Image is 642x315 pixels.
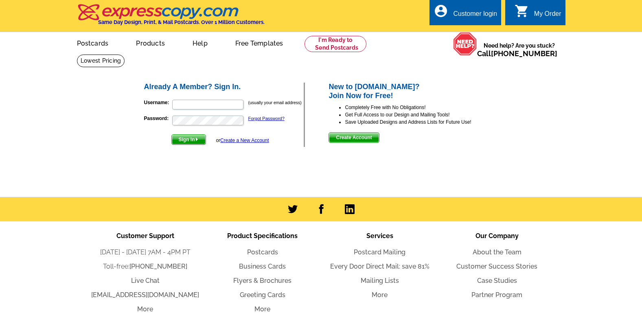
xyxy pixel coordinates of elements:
[473,248,521,256] a: About the Team
[247,248,278,256] a: Postcards
[254,305,270,313] a: More
[216,137,269,144] div: or
[475,232,519,240] span: Our Company
[98,19,265,25] h4: Same Day Design, Print, & Mail Postcards. Over 1 Million Customers.
[329,83,499,100] h2: New to [DOMAIN_NAME]? Join Now for Free!
[137,305,153,313] a: More
[372,291,388,299] a: More
[180,33,221,52] a: Help
[233,277,291,284] a: Flyers & Brochures
[477,49,557,58] span: Call
[345,104,499,111] li: Completely Free with No Obligations!
[240,291,285,299] a: Greeting Cards
[456,262,537,270] a: Customer Success Stories
[131,277,160,284] a: Live Chat
[116,232,174,240] span: Customer Support
[434,9,497,19] a: account_circle Customer login
[345,118,499,126] li: Save Uploaded Designs and Address Lists for Future Use!
[477,277,517,284] a: Case Studies
[144,99,171,106] label: Username:
[195,138,199,141] img: button-next-arrow-white.png
[87,262,204,271] li: Toll-free:
[248,100,302,105] small: (usually your email address)
[515,9,561,19] a: shopping_cart My Order
[77,10,265,25] a: Same Day Design, Print, & Mail Postcards. Over 1 Million Customers.
[172,135,206,144] span: Sign In
[471,291,522,299] a: Partner Program
[434,4,448,18] i: account_circle
[515,4,529,18] i: shopping_cart
[491,49,557,58] a: [PHONE_NUMBER]
[453,10,497,22] div: Customer login
[248,116,285,121] a: Forgot Password?
[91,291,199,299] a: [EMAIL_ADDRESS][DOMAIN_NAME]
[171,134,206,145] button: Sign In
[144,83,304,92] h2: Already A Member? Sign In.
[453,32,477,56] img: help
[534,10,561,22] div: My Order
[366,232,393,240] span: Services
[330,262,429,270] a: Every Door Direct Mail: save 81%
[64,33,122,52] a: Postcards
[222,33,296,52] a: Free Templates
[227,232,298,240] span: Product Specifications
[87,247,204,257] li: [DATE] - [DATE] 7AM - 4PM PT
[239,262,286,270] a: Business Cards
[329,132,379,143] button: Create Account
[144,115,171,122] label: Password:
[329,133,379,142] span: Create Account
[361,277,399,284] a: Mailing Lists
[354,248,405,256] a: Postcard Mailing
[123,33,178,52] a: Products
[477,42,561,58] span: Need help? Are you stuck?
[345,111,499,118] li: Get Full Access to our Design and Mailing Tools!
[129,262,187,270] a: [PHONE_NUMBER]
[220,138,269,143] a: Create a New Account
